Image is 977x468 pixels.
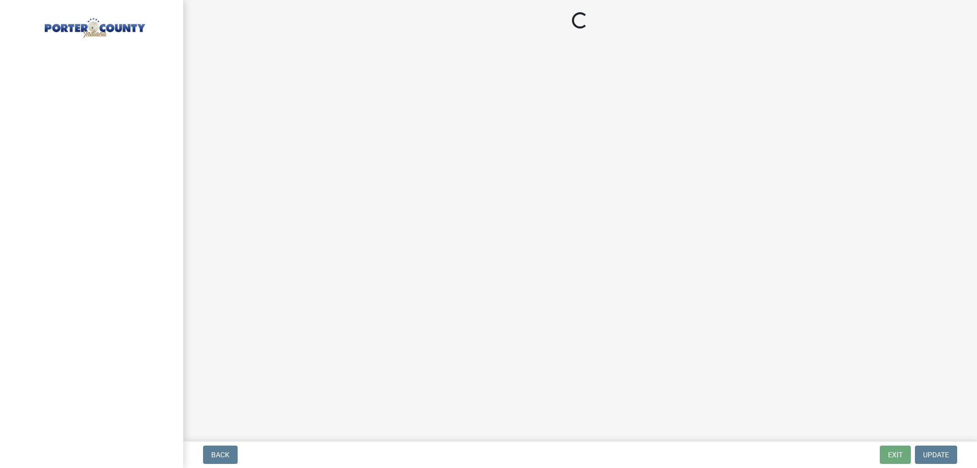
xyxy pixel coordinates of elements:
button: Exit [880,446,911,464]
button: Update [915,446,957,464]
span: Back [211,451,229,459]
button: Back [203,446,238,464]
img: Porter County, Indiana [20,11,167,39]
span: Update [923,451,949,459]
